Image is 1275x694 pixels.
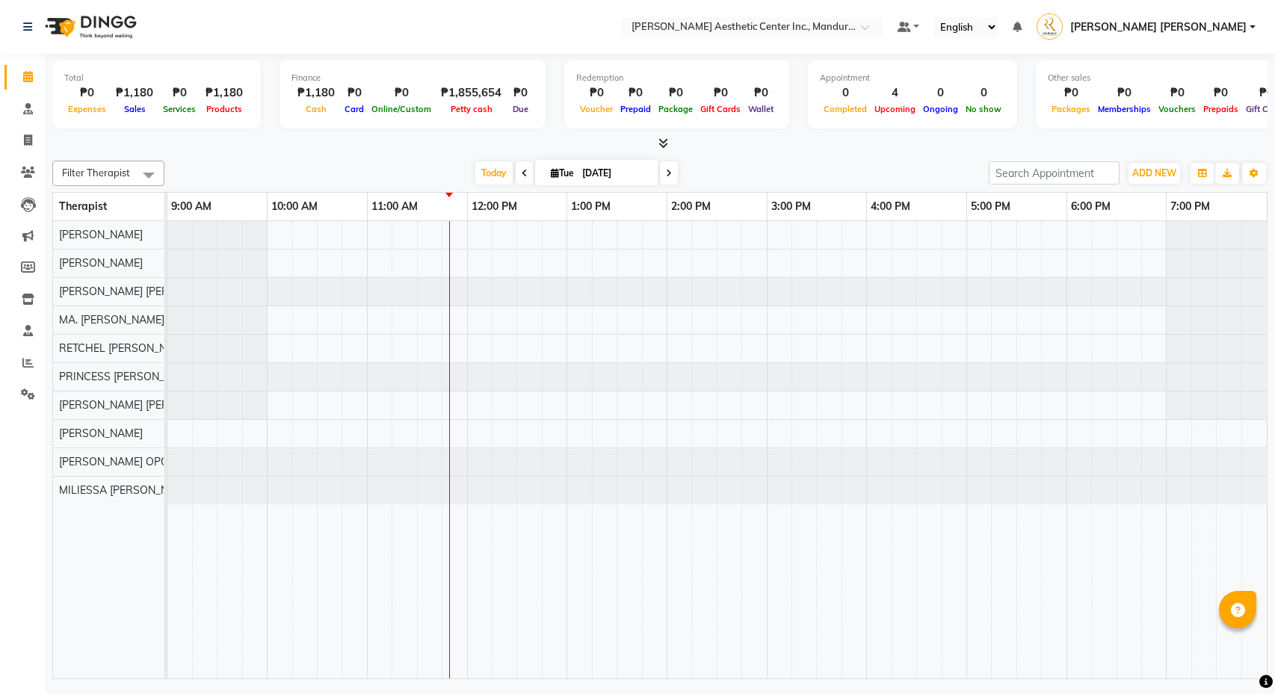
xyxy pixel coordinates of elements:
span: MILIESSA [PERSON_NAME] [59,483,194,497]
div: Redemption [576,72,777,84]
a: 3:00 PM [768,196,815,217]
span: Petty cash [447,104,496,114]
span: Ongoing [919,104,962,114]
span: Vouchers [1155,104,1200,114]
div: 0 [962,84,1005,102]
a: 6:00 PM [1067,196,1114,217]
div: ₱1,180 [291,84,341,102]
span: [PERSON_NAME] [59,256,143,270]
div: ₱0 [617,84,655,102]
a: 10:00 AM [268,196,321,217]
span: [PERSON_NAME] [PERSON_NAME] [59,398,229,412]
div: ₱0 [159,84,200,102]
span: Today [475,161,513,185]
div: ₱0 [1200,84,1242,102]
div: ₱0 [1048,84,1094,102]
div: Finance [291,72,534,84]
span: [PERSON_NAME] [59,427,143,440]
span: Products [203,104,246,114]
span: RETCHEL [PERSON_NAME] [59,341,192,355]
img: MABELL DELA PENA [1037,13,1063,40]
span: Online/Custom [368,104,435,114]
span: Packages [1048,104,1094,114]
span: Upcoming [871,104,919,114]
span: Prepaids [1200,104,1242,114]
div: ₱0 [64,84,110,102]
div: ₱0 [341,84,368,102]
span: Memberships [1094,104,1155,114]
input: 2025-09-02 [578,162,652,185]
div: ₱0 [576,84,617,102]
a: 12:00 PM [468,196,521,217]
span: Due [509,104,532,114]
span: Card [341,104,368,114]
span: PRINCESS [PERSON_NAME] [59,370,197,383]
a: 4:00 PM [867,196,914,217]
span: Package [655,104,697,114]
span: Expenses [64,104,110,114]
div: ₱0 [507,84,534,102]
span: Services [159,104,200,114]
div: ₱0 [1094,84,1155,102]
div: 4 [871,84,919,102]
span: [PERSON_NAME] [59,228,143,241]
span: Prepaid [617,104,655,114]
div: ₱0 [1155,84,1200,102]
span: Filter Therapist [62,167,130,179]
div: Total [64,72,249,84]
span: Tue [547,167,578,179]
a: 9:00 AM [167,196,215,217]
span: [PERSON_NAME] [PERSON_NAME] [1070,19,1247,35]
div: ₱0 [368,84,435,102]
span: Gift Cards [697,104,744,114]
span: [PERSON_NAME] [PERSON_NAME] [59,285,229,298]
span: Therapist [59,199,107,213]
span: No show [962,104,1005,114]
div: ₱1,180 [110,84,159,102]
div: 0 [820,84,871,102]
a: 1:00 PM [567,196,614,217]
span: Wallet [744,104,777,114]
div: 0 [919,84,962,102]
span: [PERSON_NAME] OPOLENCIA [59,455,206,468]
span: Completed [820,104,871,114]
input: Search Appointment [989,161,1120,185]
a: 11:00 AM [368,196,422,217]
a: 5:00 PM [967,196,1014,217]
button: ADD NEW [1129,163,1180,184]
span: Voucher [576,104,617,114]
a: 2:00 PM [667,196,714,217]
div: ₱1,180 [200,84,249,102]
span: MA. [PERSON_NAME] [59,313,164,326]
span: Cash [302,104,330,114]
div: Appointment [820,72,1005,84]
a: 7:00 PM [1167,196,1214,217]
img: logo [38,6,141,48]
div: ₱0 [697,84,744,102]
div: ₱1,855,654 [435,84,507,102]
span: Sales [120,104,149,114]
div: ₱0 [744,84,777,102]
span: ADD NEW [1132,167,1176,179]
div: ₱0 [655,84,697,102]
